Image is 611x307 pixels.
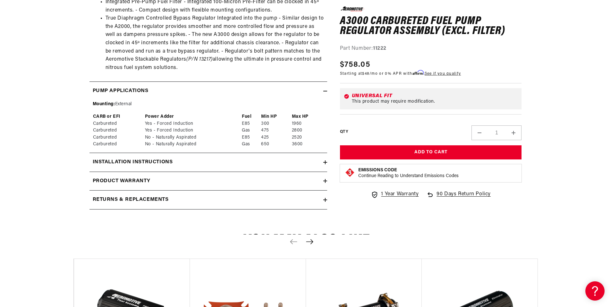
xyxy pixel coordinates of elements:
[437,190,491,205] span: 90 Days Return Policy
[145,113,242,120] th: Power Adder
[242,120,261,127] td: E85
[89,153,327,172] summary: Installation Instructions
[345,167,355,178] img: Emissions code
[426,190,491,205] a: 90 Days Return Policy
[115,102,132,107] span: External
[93,177,151,185] h2: Product warranty
[93,158,173,166] h2: Installation Instructions
[93,141,145,148] td: Carbureted
[292,134,324,141] td: 2520
[186,57,213,62] em: (P/N 13217)
[412,70,424,75] span: Affirm
[145,134,242,141] td: No - Naturally Aspirated
[93,120,145,127] td: Carbureted
[358,168,397,173] strong: Emissions Code
[292,120,324,127] td: 1960
[358,173,459,179] p: Continue Reading to Understand Emissions Codes
[352,93,518,98] div: Universal Fit
[93,113,145,120] th: CARB or EFI
[352,99,518,104] div: This product may require modification.
[73,234,538,249] h2: You may also like
[292,127,324,134] td: 2800
[89,191,327,209] summary: Returns & replacements
[287,235,301,249] button: Previous slide
[340,71,461,77] p: Starting at /mo or 0% APR with .
[303,235,317,249] button: Next slide
[242,141,261,148] td: Gas
[242,113,261,120] th: Fuel
[93,196,169,204] h2: Returns & replacements
[292,141,324,148] td: 3600
[93,134,145,141] td: Carbureted
[145,120,242,127] td: Yes - Forced Induction
[93,127,145,134] td: Carbureted
[261,141,292,148] td: 650
[242,127,261,134] td: Gas
[89,172,327,191] summary: Product warranty
[261,120,292,127] td: 300
[93,87,149,95] h2: Pump Applications
[145,127,242,134] td: Yes - Forced Induction
[261,113,292,120] th: Min HP
[340,129,348,134] label: QTY
[340,59,370,71] span: $758.05
[340,145,522,160] button: Add to Cart
[292,113,324,120] th: Max HP
[381,190,419,199] span: 1 Year Warranty
[106,14,324,72] li: True Diaphragm Controlled Bypass Regulator Integrated into the pump - Similar design to the A2000...
[358,167,459,179] button: Emissions CodeContinue Reading to Understand Emissions Codes
[425,72,461,76] a: See if you qualify - Learn more about Affirm Financing (opens in modal)
[340,44,522,53] div: Part Number:
[373,46,386,51] strong: 11222
[93,102,115,107] span: Mounting:
[340,16,522,36] h1: A3000 Carbureted Fuel Pump Regulator Assembly (excl. filter)
[242,134,261,141] td: E85
[145,141,242,148] td: No - Naturally Aspirated
[89,82,327,100] summary: Pump Applications
[362,72,369,76] span: $48
[261,127,292,134] td: 475
[371,190,419,199] a: 1 Year Warranty
[261,134,292,141] td: 425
